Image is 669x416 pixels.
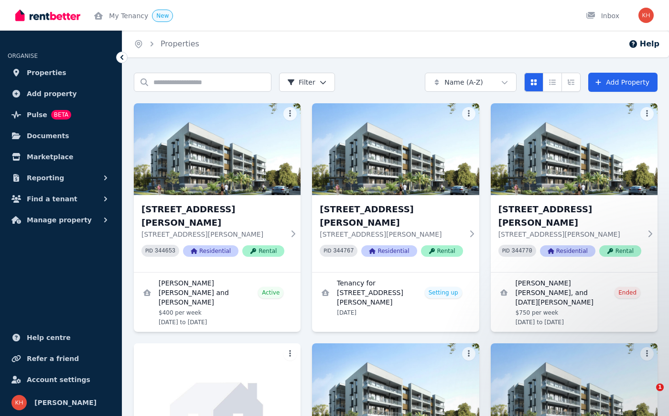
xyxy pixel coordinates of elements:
nav: Breadcrumb [122,31,211,57]
button: More options [462,107,475,120]
button: More options [462,347,475,361]
span: BETA [51,110,71,120]
img: 2/26 Arthur Street, Coffs Harbour [312,103,479,195]
a: 1/26 Arthur Street, Coffs Harbour[STREET_ADDRESS][PERSON_NAME][STREET_ADDRESS][PERSON_NAME]PID 34... [134,103,301,272]
img: 1/26 Arthur Street, Coffs Harbour [134,103,301,195]
div: Inbox [586,11,619,21]
span: ORGANISE [8,53,38,59]
code: 344767 [333,248,354,254]
a: Documents [8,126,114,145]
a: Properties [161,39,199,48]
span: Marketplace [27,151,73,163]
iframe: Intercom live chat [637,383,659,406]
button: Reporting [8,168,114,187]
a: View details for Tenancy for 2/26 Arthur Street, Coffs Harbour [312,273,479,322]
span: Documents [27,130,69,142]
a: Add Property [588,73,658,92]
a: PulseBETA [8,105,114,124]
img: RentBetter [15,8,80,22]
span: Rental [242,245,284,257]
span: Filter [287,77,315,87]
span: Add property [27,88,77,99]
span: Pulse [27,109,47,120]
button: More options [640,107,654,120]
a: Refer a friend [8,349,114,368]
p: [STREET_ADDRESS][PERSON_NAME] [320,230,463,239]
span: Residential [183,245,238,257]
a: View details for Arthur John Wilkinson and Maria Sol Abo Baruzze [134,273,301,332]
span: Manage property [27,214,92,226]
h3: [STREET_ADDRESS][PERSON_NAME] [141,203,284,230]
button: Compact list view [543,73,562,92]
span: Account settings [27,374,90,385]
button: Help [628,38,659,50]
span: Help centre [27,332,71,343]
button: More options [283,347,297,361]
code: 344653 [155,248,175,254]
span: 1 [656,383,664,391]
a: Properties [8,63,114,82]
a: Marketplace [8,147,114,166]
span: Name (A-Z) [444,77,483,87]
h3: [STREET_ADDRESS][PERSON_NAME] [320,203,463,230]
small: PID [145,248,153,253]
button: Filter [279,73,335,92]
img: Karen Hickey [11,395,27,410]
a: Help centre [8,328,114,347]
span: New [156,12,169,19]
span: Find a tenant [27,193,77,205]
span: Refer a friend [27,353,79,364]
div: View options [524,73,581,92]
h3: [STREET_ADDRESS][PERSON_NAME] [498,203,641,230]
a: Account settings [8,370,114,389]
img: 3/26 Arthur Street, Coffs Harbour [491,103,658,195]
small: PID [324,248,331,253]
span: Properties [27,67,66,78]
button: Card view [524,73,543,92]
a: 3/26 Arthur Street, Coffs Harbour[STREET_ADDRESS][PERSON_NAME][STREET_ADDRESS][PERSON_NAME]PID 34... [491,103,658,272]
p: [STREET_ADDRESS][PERSON_NAME] [141,230,284,239]
span: Residential [361,245,417,257]
span: Reporting [27,172,64,184]
a: 2/26 Arthur Street, Coffs Harbour[STREET_ADDRESS][PERSON_NAME][STREET_ADDRESS][PERSON_NAME]PID 34... [312,103,479,272]
a: Add property [8,84,114,103]
span: Rental [421,245,463,257]
button: More options [283,107,297,120]
button: Find a tenant [8,189,114,208]
span: [PERSON_NAME] [34,397,97,408]
button: Name (A-Z) [425,73,517,92]
img: Karen Hickey [638,8,654,23]
button: Manage property [8,210,114,230]
button: Expanded list view [561,73,581,92]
